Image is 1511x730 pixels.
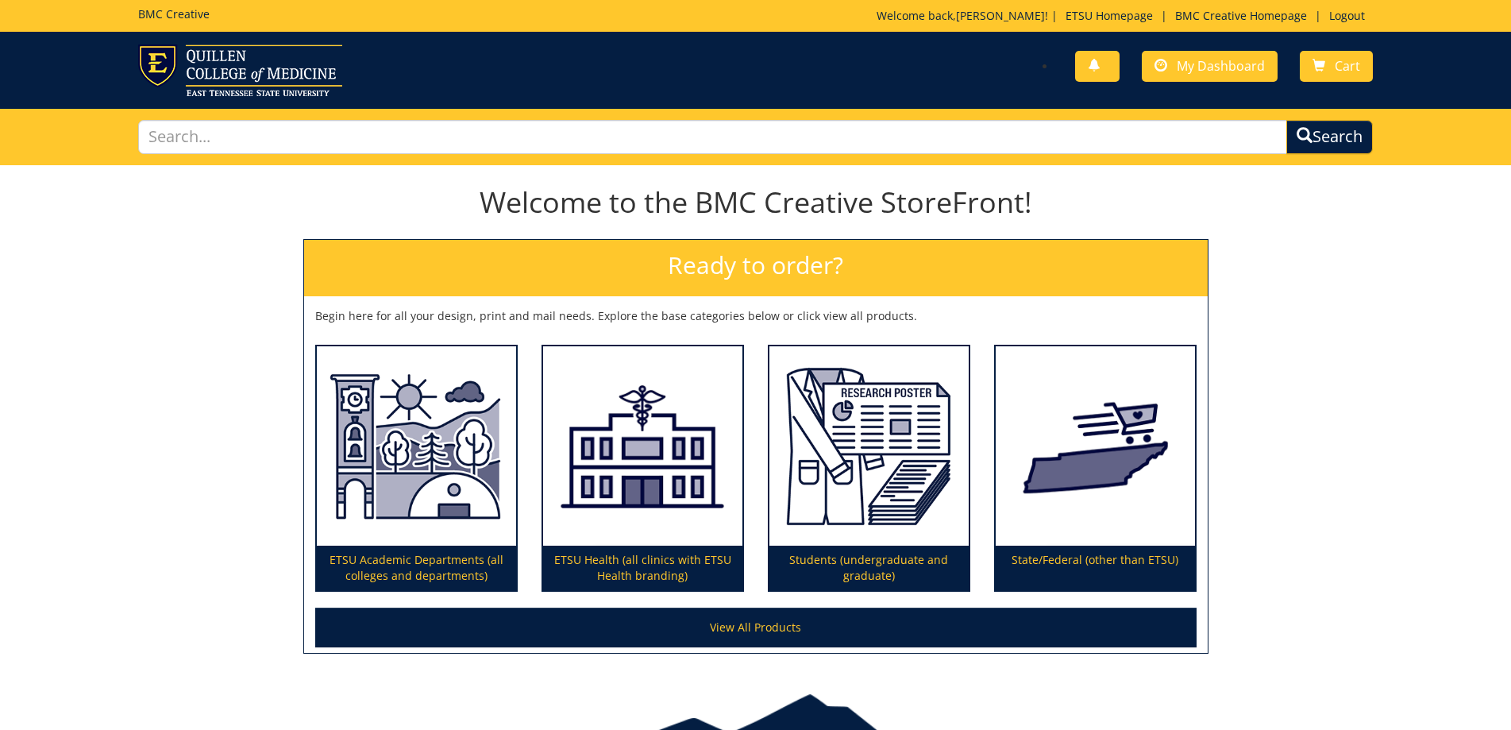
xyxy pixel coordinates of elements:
a: View All Products [315,608,1197,647]
a: BMC Creative Homepage [1167,8,1315,23]
a: State/Federal (other than ETSU) [996,346,1195,591]
a: ETSU Academic Departments (all colleges and departments) [317,346,516,591]
a: ETSU Health (all clinics with ETSU Health branding) [543,346,742,591]
a: Logout [1321,8,1373,23]
a: [PERSON_NAME] [956,8,1045,23]
a: Students (undergraduate and graduate) [769,346,969,591]
p: Welcome back, ! | | | [877,8,1373,24]
img: Students (undergraduate and graduate) [769,346,969,547]
a: My Dashboard [1142,51,1278,82]
button: Search [1286,120,1373,154]
h5: BMC Creative [138,8,210,20]
a: Cart [1300,51,1373,82]
p: ETSU Health (all clinics with ETSU Health branding) [543,546,742,590]
img: ETSU Health (all clinics with ETSU Health branding) [543,346,742,547]
span: Cart [1335,57,1360,75]
img: ETSU Academic Departments (all colleges and departments) [317,346,516,547]
img: State/Federal (other than ETSU) [996,346,1195,547]
span: My Dashboard [1177,57,1265,75]
img: ETSU logo [138,44,342,96]
p: State/Federal (other than ETSU) [996,546,1195,590]
a: ETSU Homepage [1058,8,1161,23]
p: Begin here for all your design, print and mail needs. Explore the base categories below or click ... [315,308,1197,324]
p: Students (undergraduate and graduate) [769,546,969,590]
p: ETSU Academic Departments (all colleges and departments) [317,546,516,590]
h1: Welcome to the BMC Creative StoreFront! [303,187,1208,218]
h2: Ready to order? [304,240,1208,296]
input: Search... [138,120,1288,154]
